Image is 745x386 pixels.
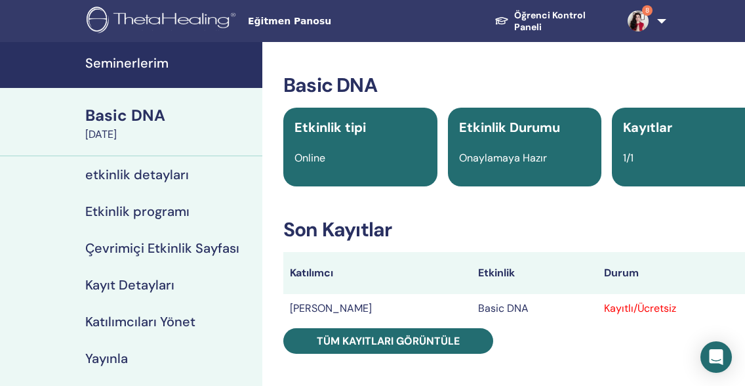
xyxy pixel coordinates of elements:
span: Onaylamaya Hazır [459,151,547,165]
h4: Çevrimiçi Etkinlik Sayfası [85,240,239,256]
span: Kayıtlar [623,119,672,136]
img: default.jpg [628,11,649,32]
h4: Yayınla [85,351,128,366]
a: Tüm kayıtları görüntüle [283,328,493,354]
div: Basic DNA [85,104,254,127]
span: Etkinlik tipi [294,119,366,136]
div: Open Intercom Messenger [700,341,732,373]
a: Öğrenci Kontrol Paneli [484,3,617,39]
h4: Seminerlerim [85,55,254,71]
span: Etkinlik Durumu [459,119,560,136]
a: Basic DNA[DATE] [77,104,262,142]
th: Katılımcı [283,252,472,294]
td: [PERSON_NAME] [283,294,472,323]
div: [DATE] [85,127,254,142]
span: Online [294,151,325,165]
span: Tüm kayıtları görüntüle [317,334,460,348]
th: Etkinlik [472,252,597,294]
span: 1/1 [623,151,634,165]
h4: Etkinlik programı [85,204,190,219]
td: Basic DNA [472,294,597,323]
span: 8 [642,5,653,16]
img: graduation-cap-white.svg [494,16,509,26]
span: Eğitmen Panosu [248,14,445,28]
h4: etkinlik detayları [85,167,189,182]
img: logo.png [87,7,240,36]
h4: Katılımcıları Yönet [85,314,195,330]
h4: Kayıt Detayları [85,277,174,293]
